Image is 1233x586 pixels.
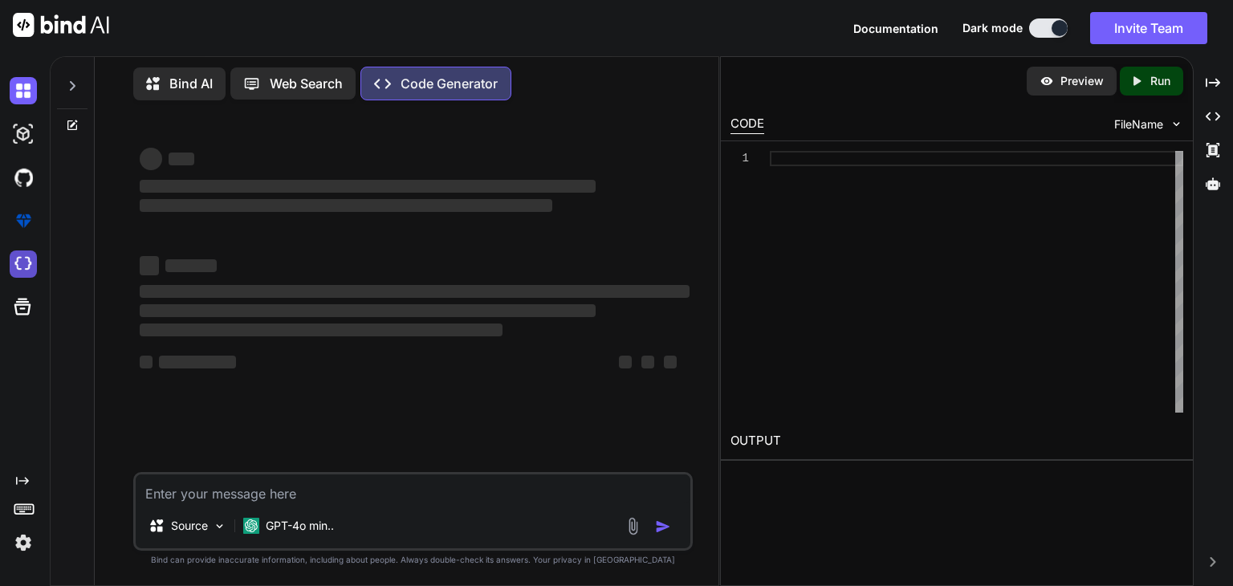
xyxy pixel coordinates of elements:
span: ‌ [169,153,194,165]
span: ‌ [165,259,217,272]
h2: OUTPUT [721,422,1193,460]
p: Preview [1060,73,1104,89]
img: icon [655,519,671,535]
span: ‌ [140,180,596,193]
img: darkAi-studio [10,120,37,148]
span: ‌ [140,324,503,336]
span: ‌ [140,304,596,317]
img: githubDark [10,164,37,191]
img: premium [10,207,37,234]
p: GPT-4o min.. [266,518,334,534]
img: cloudideIcon [10,250,37,278]
div: 1 [730,151,749,166]
img: GPT-4o mini [243,518,259,534]
button: Invite Team [1090,12,1207,44]
span: Dark mode [962,20,1023,36]
img: Bind AI [13,13,109,37]
div: CODE [730,115,764,134]
button: Documentation [853,20,938,37]
img: darkChat [10,77,37,104]
p: Source [171,518,208,534]
span: ‌ [664,356,677,368]
span: FileName [1114,116,1163,132]
img: chevron down [1170,117,1183,131]
p: Run [1150,73,1170,89]
img: attachment [624,517,642,535]
p: Bind can provide inaccurate information, including about people. Always double-check its answers.... [133,554,693,566]
span: ‌ [159,356,236,368]
img: preview [1040,74,1054,88]
img: Pick Models [213,519,226,533]
p: Web Search [270,74,343,93]
span: ‌ [641,356,654,368]
img: settings [10,529,37,556]
p: Bind AI [169,74,213,93]
span: ‌ [140,256,159,275]
span: ‌ [140,199,552,212]
p: Code Generator [401,74,498,93]
span: Documentation [853,22,938,35]
span: ‌ [140,356,153,368]
span: ‌ [140,148,162,170]
span: ‌ [619,356,632,368]
span: ‌ [140,285,690,298]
